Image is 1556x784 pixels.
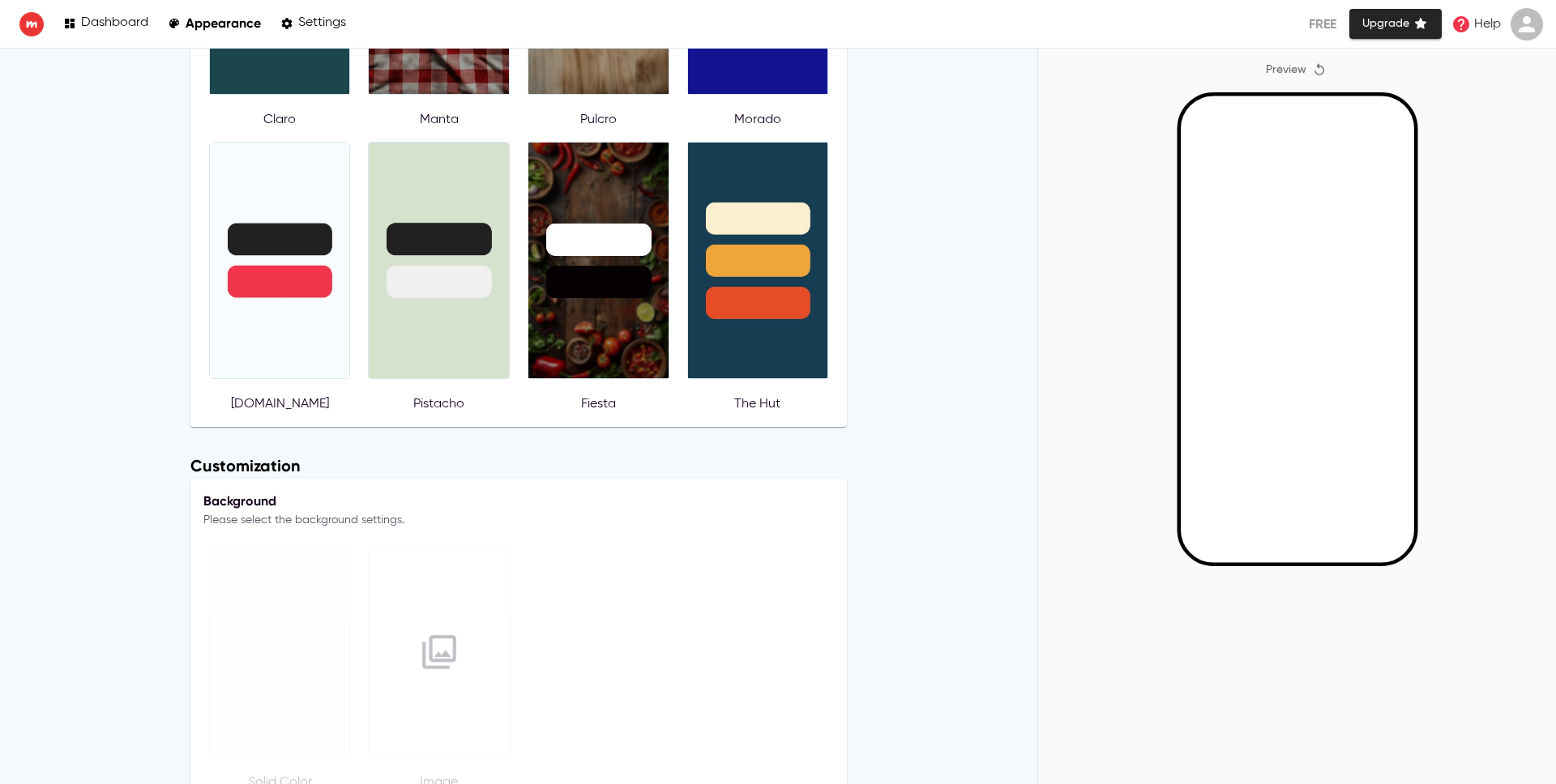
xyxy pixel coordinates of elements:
[168,13,261,35] a: Appearance
[1349,9,1442,39] button: Upgrade
[203,512,835,528] p: Please select the background settings.
[186,15,261,31] p: Appearance
[362,110,515,130] p: Manta
[362,394,515,414] p: Pistacho
[1474,15,1501,34] p: Help
[682,394,835,414] p: The Hut
[203,110,357,130] p: Claro
[81,15,148,31] p: Dashboard
[1362,14,1429,34] span: Upgrade
[682,110,835,130] p: Morado
[203,394,357,414] p: [DOMAIN_NAME]
[522,394,675,414] p: Fiesta
[1181,96,1414,563] iframe: Mobile Preview
[522,110,675,130] p: Pulcro
[1447,10,1506,39] a: Help
[1309,15,1336,34] p: Free
[203,493,276,509] strong: Background
[190,453,848,479] h6: Customization
[280,13,346,35] a: Settings
[63,13,148,35] a: Dashboard
[298,15,346,31] p: Settings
